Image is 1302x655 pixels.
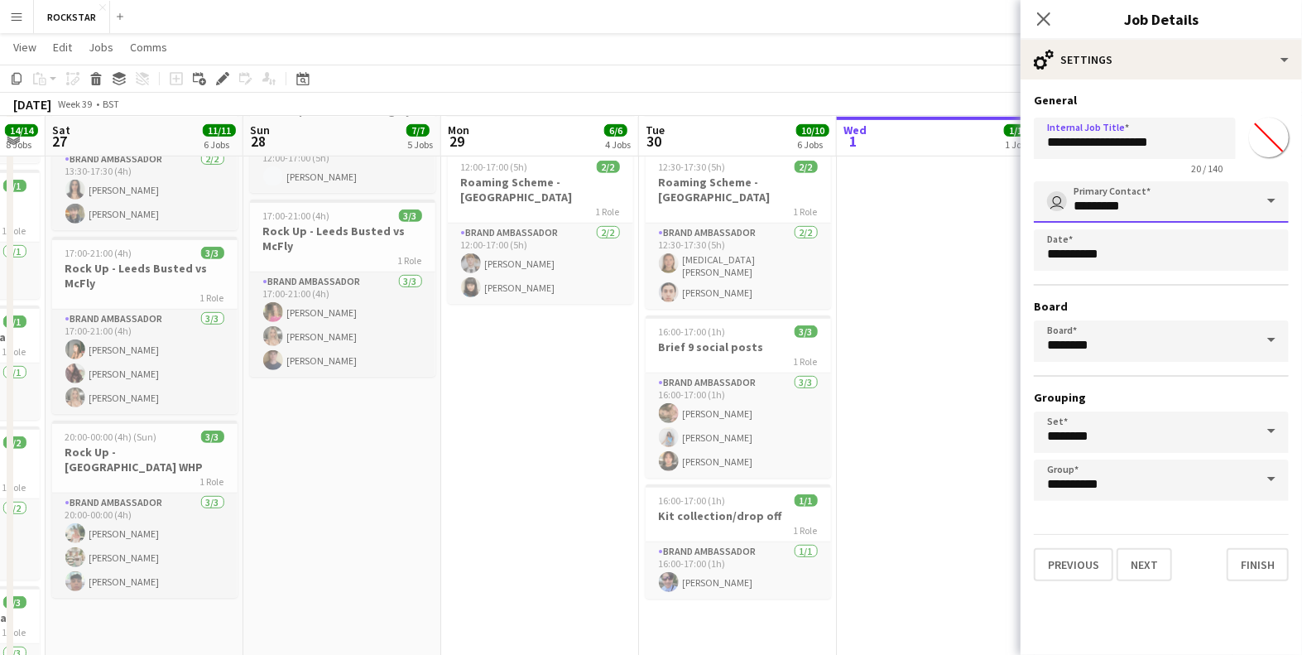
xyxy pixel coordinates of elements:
[201,247,224,259] span: 3/3
[795,325,818,338] span: 3/3
[3,436,26,449] span: 2/2
[1178,162,1236,175] span: 20 / 140
[5,124,38,137] span: 14/14
[200,475,224,488] span: 1 Role
[445,132,469,151] span: 29
[448,123,469,137] span: Mon
[646,123,665,137] span: Tue
[263,210,330,222] span: 17:00-21:00 (4h)
[1034,93,1289,108] h3: General
[448,224,633,304] app-card-role: Brand Ambassador2/212:00-17:00 (5h)[PERSON_NAME][PERSON_NAME]
[247,132,270,151] span: 28
[841,132,867,151] span: 1
[461,161,528,173] span: 12:00-17:00 (5h)
[130,40,167,55] span: Comms
[1034,548,1113,581] button: Previous
[7,36,43,58] a: View
[659,161,726,173] span: 12:30-17:30 (5h)
[103,98,119,110] div: BST
[646,508,831,523] h3: Kit collection/drop off
[604,124,627,137] span: 6/6
[794,355,818,368] span: 1 Role
[1004,124,1027,137] span: 1/1
[250,137,435,193] app-card-role: Events (Event Manager)1/112:00-17:00 (5h)[PERSON_NAME]
[448,175,633,205] h3: Roaming Scheme - [GEOGRAPHIC_DATA]
[3,315,26,328] span: 1/1
[1034,390,1289,405] h3: Grouping
[1021,8,1302,30] h3: Job Details
[1117,548,1172,581] button: Next
[200,291,224,304] span: 1 Role
[13,96,51,113] div: [DATE]
[34,1,110,33] button: ROCKSTAR
[203,124,236,137] span: 11/11
[796,124,829,137] span: 10/10
[123,36,174,58] a: Comms
[82,36,120,58] a: Jobs
[46,36,79,58] a: Edit
[646,340,831,354] h3: Brief 9 social posts
[646,224,831,309] app-card-role: Brand Ambassador2/212:30-17:30 (5h)[MEDICAL_DATA][PERSON_NAME][PERSON_NAME]
[52,310,238,414] app-card-role: Brand Ambassador3/317:00-21:00 (4h)[PERSON_NAME][PERSON_NAME][PERSON_NAME]
[605,138,631,151] div: 4 Jobs
[659,325,726,338] span: 16:00-17:00 (1h)
[646,315,831,478] app-job-card: 16:00-17:00 (1h)3/3Brief 9 social posts1 RoleBrand Ambassador3/316:00-17:00 (1h)[PERSON_NAME][PER...
[597,161,620,173] span: 2/2
[52,494,238,598] app-card-role: Brand Ambassador3/320:00-00:00 (4h)[PERSON_NAME][PERSON_NAME][PERSON_NAME]
[646,484,831,599] app-job-card: 16:00-17:00 (1h)1/1Kit collection/drop off1 RoleBrand Ambassador1/116:00-17:00 (1h)[PERSON_NAME]
[2,345,26,358] span: 1 Role
[201,431,224,443] span: 3/3
[6,138,37,151] div: 8 Jobs
[89,40,113,55] span: Jobs
[250,200,435,377] app-job-card: 17:00-21:00 (4h)3/3Rock Up - Leeds Busted vs McFly1 RoleBrand Ambassador3/317:00-21:00 (4h)[PERSO...
[646,542,831,599] app-card-role: Brand Ambassador1/116:00-17:00 (1h)[PERSON_NAME]
[843,123,867,137] span: Wed
[2,626,26,638] span: 1 Role
[643,132,665,151] span: 30
[794,205,818,218] span: 1 Role
[250,123,270,137] span: Sun
[250,224,435,253] h3: Rock Up - Leeds Busted vs McFly
[53,40,72,55] span: Edit
[1021,40,1302,79] div: Settings
[399,210,422,222] span: 3/3
[52,123,70,137] span: Sat
[646,373,831,478] app-card-role: Brand Ambassador3/316:00-17:00 (1h)[PERSON_NAME][PERSON_NAME][PERSON_NAME]
[2,481,26,494] span: 1 Role
[795,494,818,507] span: 1/1
[3,596,26,609] span: 3/3
[407,138,433,151] div: 5 Jobs
[55,98,96,110] span: Week 39
[646,151,831,309] app-job-card: 12:30-17:30 (5h)2/2Roaming Scheme - [GEOGRAPHIC_DATA]1 RoleBrand Ambassador2/212:30-17:30 (5h)[ME...
[50,132,70,151] span: 27
[65,431,157,443] span: 20:00-00:00 (4h) (Sun)
[3,180,26,192] span: 1/1
[65,247,132,259] span: 17:00-21:00 (4h)
[1034,299,1289,314] h3: Board
[1005,138,1026,151] div: 1 Job
[659,494,726,507] span: 16:00-17:00 (1h)
[596,205,620,218] span: 1 Role
[13,40,36,55] span: View
[52,92,238,230] app-job-card: 13:30-17:30 (4h)2/2Rock Up - Liverpool Circus1 RoleBrand Ambassador2/213:30-17:30 (4h)[PERSON_NAM...
[406,124,430,137] span: 7/7
[2,224,26,237] span: 1 Role
[52,150,238,230] app-card-role: Brand Ambassador2/213:30-17:30 (4h)[PERSON_NAME][PERSON_NAME]
[448,151,633,304] app-job-card: 12:00-17:00 (5h)2/2Roaming Scheme - [GEOGRAPHIC_DATA]1 RoleBrand Ambassador2/212:00-17:00 (5h)[PE...
[52,237,238,414] app-job-card: 17:00-21:00 (4h)3/3Rock Up - Leeds Busted vs McFly1 RoleBrand Ambassador3/317:00-21:00 (4h)[PERSO...
[52,421,238,598] app-job-card: 20:00-00:00 (4h) (Sun)3/3Rock Up - [GEOGRAPHIC_DATA] WHP1 RoleBrand Ambassador3/320:00-00:00 (4h)...
[646,175,831,205] h3: Roaming Scheme - [GEOGRAPHIC_DATA]
[52,261,238,291] h3: Rock Up - Leeds Busted vs McFly
[250,272,435,377] app-card-role: Brand Ambassador3/317:00-21:00 (4h)[PERSON_NAME][PERSON_NAME][PERSON_NAME]
[795,161,818,173] span: 2/2
[398,254,422,267] span: 1 Role
[794,524,818,537] span: 1 Role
